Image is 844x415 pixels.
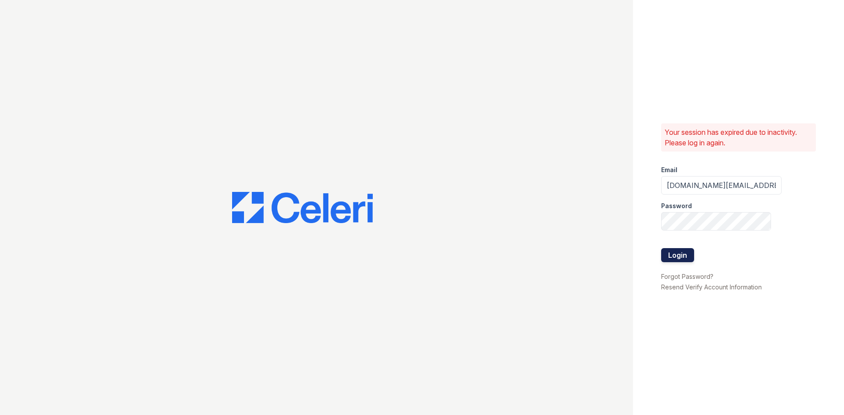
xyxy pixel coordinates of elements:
[661,283,762,291] a: Resend Verify Account Information
[661,248,694,262] button: Login
[661,273,713,280] a: Forgot Password?
[661,202,692,210] label: Password
[661,166,677,174] label: Email
[232,192,373,224] img: CE_Logo_Blue-a8612792a0a2168367f1c8372b55b34899dd931a85d93a1a3d3e32e68fde9ad4.png
[665,127,812,148] p: Your session has expired due to inactivity. Please log in again.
